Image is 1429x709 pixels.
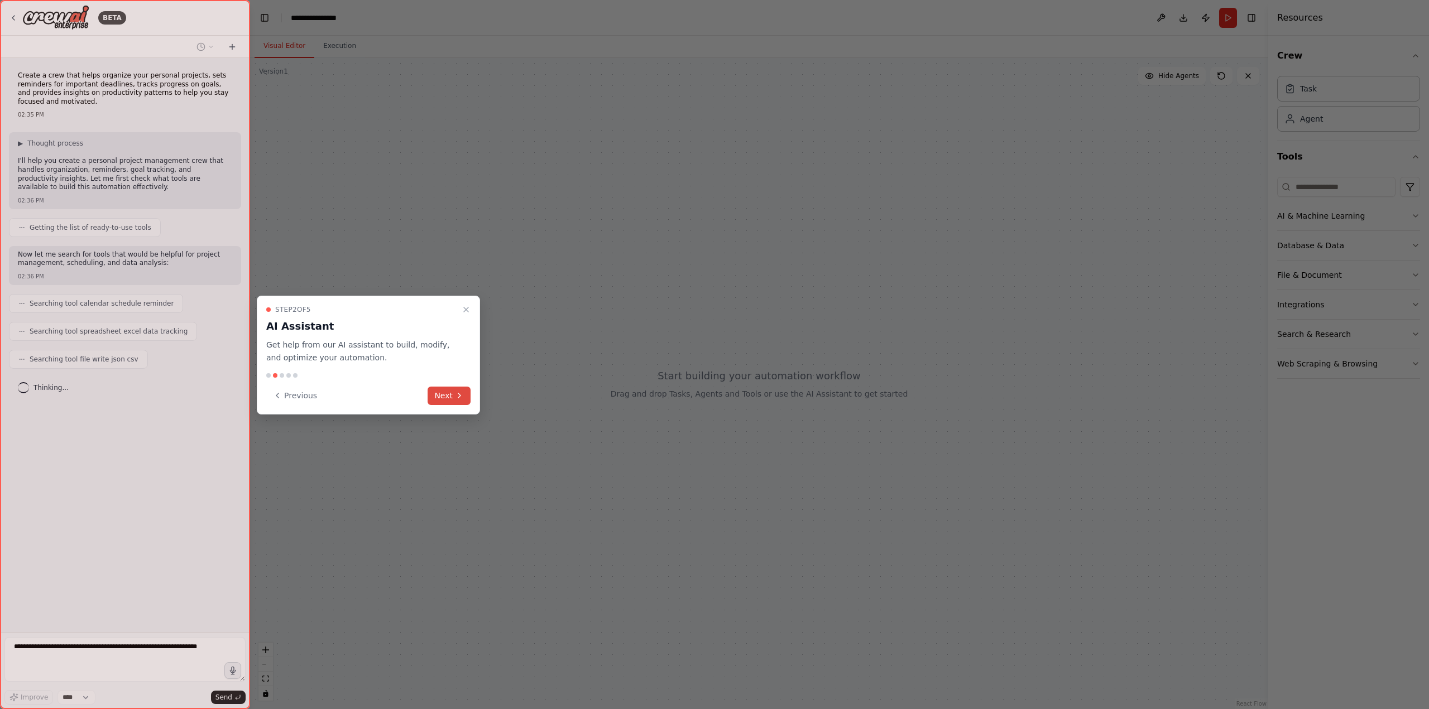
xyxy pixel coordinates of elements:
span: Step 2 of 5 [275,305,311,314]
button: Hide left sidebar [257,10,272,26]
button: Next [428,387,471,405]
button: Previous [266,387,324,405]
p: Get help from our AI assistant to build, modify, and optimize your automation. [266,339,457,364]
button: Close walkthrough [459,303,473,316]
h3: AI Assistant [266,319,457,334]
